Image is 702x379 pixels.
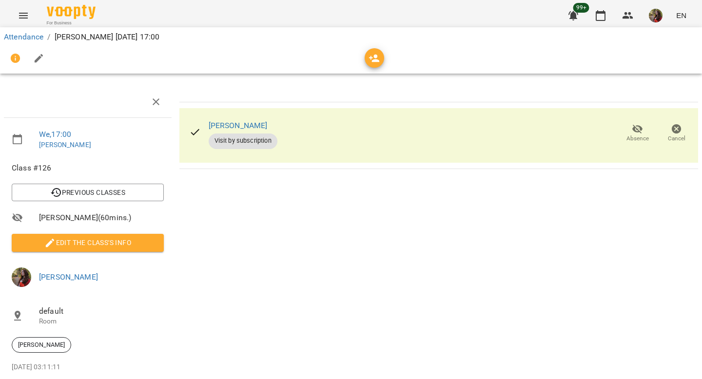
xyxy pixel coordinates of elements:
a: [PERSON_NAME] [39,272,98,282]
p: Room [39,317,164,326]
span: [PERSON_NAME] ( 60 mins. ) [39,212,164,224]
img: e07efb92dffdd3394782f635bb1f4ca0.jpg [649,9,663,22]
button: Edit the class's Info [12,234,164,251]
li: / [47,31,50,43]
span: 99+ [573,3,589,13]
a: We , 17:00 [39,130,71,139]
span: [PERSON_NAME] [12,341,71,349]
span: Cancel [668,134,685,143]
span: Edit the class's Info [19,237,156,248]
button: Absence [618,120,657,147]
span: Class #126 [12,162,164,174]
button: EN [672,6,690,24]
span: EN [676,10,686,20]
a: Attendance [4,32,43,41]
img: e07efb92dffdd3394782f635bb1f4ca0.jpg [12,267,31,287]
a: [PERSON_NAME] [209,121,268,130]
span: For Business [47,20,96,26]
span: Previous Classes [19,187,156,198]
span: Visit by subscription [209,136,277,145]
button: Cancel [657,120,696,147]
button: Previous Classes [12,184,164,201]
span: default [39,305,164,317]
div: [PERSON_NAME] [12,337,71,353]
p: [DATE] 03:11:11 [12,362,164,372]
a: [PERSON_NAME] [39,141,91,149]
img: Voopty Logo [47,5,96,19]
button: Menu [12,4,35,27]
nav: breadcrumb [4,31,698,43]
p: [PERSON_NAME] [DATE] 17:00 [55,31,160,43]
span: Absence [626,134,649,143]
